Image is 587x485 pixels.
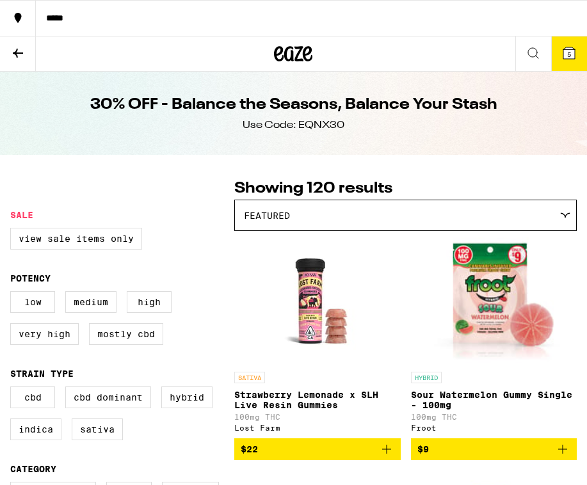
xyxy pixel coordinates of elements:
p: SATIVA [234,372,265,383]
a: Open page for Strawberry Lemonade x SLH Live Resin Gummies from Lost Farm [234,237,401,438]
label: Hybrid [161,386,213,408]
p: 100mg THC [411,413,577,421]
div: Froot [411,424,577,432]
label: CBD Dominant [65,386,151,408]
button: Add to bag [411,438,577,460]
label: Indica [10,418,61,440]
img: Froot - Sour Watermelon Gummy Single - 100mg [415,237,572,365]
button: 5 [551,36,587,71]
label: Mostly CBD [89,323,163,345]
button: Add to bag [234,438,401,460]
a: Open page for Sour Watermelon Gummy Single - 100mg from Froot [411,237,577,438]
p: HYBRID [411,372,442,383]
img: Lost Farm - Strawberry Lemonade x SLH Live Resin Gummies [253,237,382,365]
label: Sativa [72,418,123,440]
label: Medium [65,291,117,313]
label: View Sale Items Only [10,228,142,250]
span: $9 [417,444,429,454]
label: Low [10,291,55,313]
label: Very High [10,323,79,345]
label: CBD [10,386,55,408]
legend: Potency [10,273,51,283]
span: $22 [241,444,258,454]
legend: Strain Type [10,369,74,379]
span: Featured [244,211,290,221]
p: Showing 120 results [234,178,577,200]
div: Lost Farm [234,424,401,432]
legend: Sale [10,210,33,220]
legend: Category [10,464,56,474]
p: 100mg THC [234,413,401,421]
p: Strawberry Lemonade x SLH Live Resin Gummies [234,390,401,410]
div: Use Code: EQNX30 [243,118,344,132]
label: High [127,291,172,313]
h1: 30% OFF - Balance the Seasons, Balance Your Stash [90,94,497,116]
p: Sour Watermelon Gummy Single - 100mg [411,390,577,410]
span: 5 [567,51,571,58]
